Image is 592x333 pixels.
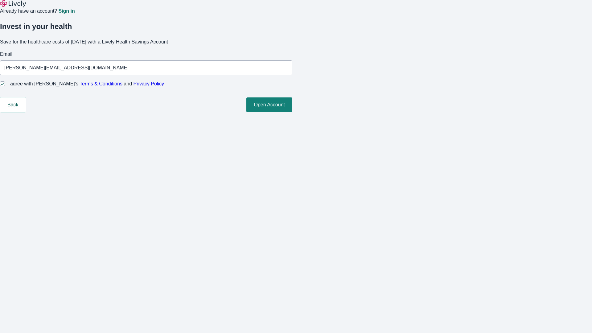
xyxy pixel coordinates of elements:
span: I agree with [PERSON_NAME]’s and [7,80,164,88]
button: Open Account [246,97,292,112]
a: Privacy Policy [134,81,164,86]
a: Terms & Conditions [80,81,122,86]
a: Sign in [58,9,75,14]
